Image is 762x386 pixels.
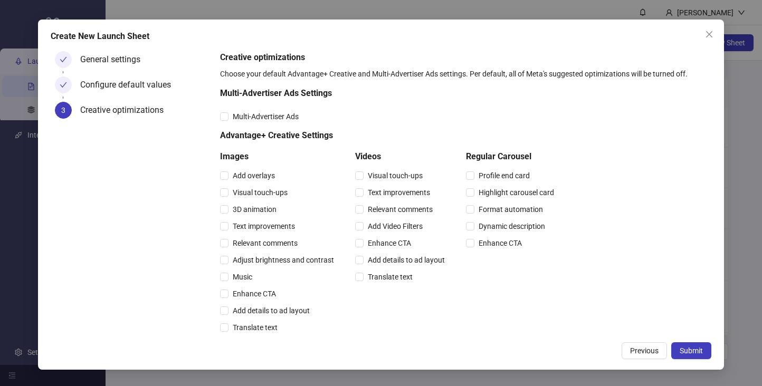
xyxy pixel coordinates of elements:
span: Add overlays [228,170,279,181]
span: Profile end card [474,170,534,181]
h5: Videos [355,150,449,163]
span: Music [228,271,256,283]
span: Dynamic description [474,220,549,232]
span: Visual touch-ups [364,170,427,181]
span: Text improvements [364,187,434,198]
span: Submit [680,346,703,355]
div: Configure default values [80,76,179,93]
span: Text improvements [228,220,299,232]
div: Creative optimizations [80,102,172,119]
span: 3 [61,106,65,114]
span: Add details to ad layout [228,305,314,316]
span: Previous [630,346,659,355]
h5: Images [220,150,338,163]
span: Relevant comments [364,204,437,215]
span: Relevant comments [228,237,302,249]
div: Choose your default Advantage+ Creative and Multi-Advertiser Ads settings. Per default, all of Me... [220,68,707,80]
span: Translate text [364,271,417,283]
span: Translate text [228,322,282,333]
span: check [60,81,67,89]
button: Submit [671,342,711,359]
span: Adjust brightness and contrast [228,254,338,266]
span: close [705,30,713,38]
button: Previous [622,342,667,359]
span: Format automation [474,204,547,215]
span: check [60,56,67,63]
button: Close [701,26,718,43]
span: Enhance CTA [364,237,415,249]
h5: Advantage+ Creative Settings [220,129,558,142]
h5: Creative optimizations [220,51,707,64]
span: Visual touch-ups [228,187,292,198]
div: Create New Launch Sheet [51,30,711,43]
span: Add Video Filters [364,220,427,232]
span: 3D animation [228,204,281,215]
span: Multi-Advertiser Ads [228,111,303,122]
span: Enhance CTA [228,288,280,300]
h5: Multi-Advertiser Ads Settings [220,87,558,100]
h5: Regular Carousel [466,150,558,163]
span: Enhance CTA [474,237,526,249]
span: Add details to ad layout [364,254,449,266]
span: Highlight carousel card [474,187,558,198]
div: General settings [80,51,149,68]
